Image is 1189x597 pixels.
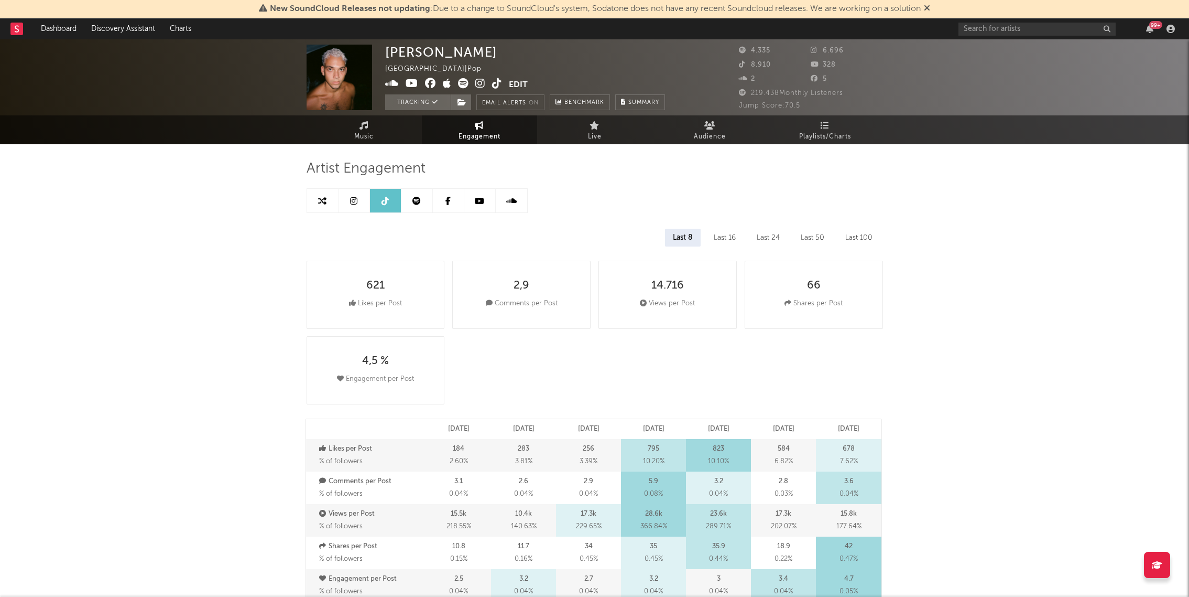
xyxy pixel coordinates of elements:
[776,508,791,520] p: 17.3k
[319,443,424,455] p: Likes per Post
[319,523,363,530] span: % of followers
[84,18,162,39] a: Discovery Assistant
[771,520,797,533] span: 202.07 %
[319,458,363,465] span: % of followers
[649,573,658,585] p: 3.2
[650,540,657,553] p: 35
[837,229,880,247] div: Last 100
[640,520,667,533] span: 366.84 %
[643,423,664,435] p: [DATE]
[583,443,594,455] p: 256
[452,540,465,553] p: 10.8
[714,475,723,488] p: 3.2
[1149,21,1162,29] div: 99 +
[319,556,363,562] span: % of followers
[550,94,610,110] a: Benchmark
[450,455,468,468] span: 2.60 %
[486,297,558,310] div: Comments per Post
[34,18,84,39] a: Dashboard
[712,540,725,553] p: 35.9
[645,508,662,520] p: 28.6k
[652,115,768,144] a: Audience
[841,508,857,520] p: 15.8k
[514,280,529,292] div: 2,9
[775,488,793,500] span: 0.03 %
[564,97,604,109] span: Benchmark
[811,76,827,82] span: 5
[713,443,724,455] p: 823
[514,488,533,500] span: 0.04 %
[739,90,843,97] span: 219.438 Monthly Listeners
[518,443,529,455] p: 283
[537,115,652,144] a: Live
[628,100,659,105] span: Summary
[580,553,598,566] span: 0.45 %
[581,508,596,520] p: 17.3k
[385,63,494,76] div: [GEOGRAPHIC_DATA] | Pop
[422,115,537,144] a: Engagement
[162,18,199,39] a: Charts
[640,297,695,310] div: Views per Post
[1146,25,1153,33] button: 99+
[710,508,727,520] p: 23.6k
[519,573,528,585] p: 3.2
[354,131,374,143] span: Music
[958,23,1116,36] input: Search for artists
[580,455,597,468] span: 3.39 %
[578,423,599,435] p: [DATE]
[739,102,800,109] span: Jump Score: 70.5
[529,100,539,106] em: On
[576,520,602,533] span: 229.65 %
[739,47,770,54] span: 4.335
[717,573,721,585] p: 3
[349,297,402,310] div: Likes per Post
[645,553,663,566] span: 0.45 %
[448,423,470,435] p: [DATE]
[450,553,467,566] span: 0.15 %
[270,5,430,13] span: New SoundCloud Releases not updating
[844,573,854,585] p: 4.7
[924,5,930,13] span: Dismiss
[588,131,602,143] span: Live
[651,280,684,292] div: 14.716
[749,229,788,247] div: Last 24
[307,163,426,175] span: Artist Engagement
[385,45,497,60] div: [PERSON_NAME]
[779,573,788,585] p: 3.4
[270,5,921,13] span: : Due to a change to SoundCloud's system, Sodatone does not have any recent Soundcloud releases. ...
[453,443,464,455] p: 184
[584,573,593,585] p: 2.7
[319,508,424,520] p: Views per Post
[709,488,728,500] span: 0.04 %
[793,229,832,247] div: Last 50
[319,475,424,488] p: Comments per Post
[511,520,537,533] span: 140.63 %
[515,455,532,468] span: 3.81 %
[459,131,500,143] span: Engagement
[775,553,792,566] span: 0.22 %
[811,61,836,68] span: 328
[643,455,664,468] span: 10.20 %
[807,280,821,292] div: 66
[840,455,858,468] span: 7.62 %
[709,553,728,566] span: 0.44 %
[708,455,729,468] span: 10.10 %
[449,488,468,500] span: 0.04 %
[799,131,851,143] span: Playlists/Charts
[615,94,665,110] button: Summary
[706,520,731,533] span: 289.71 %
[768,115,883,144] a: Playlists/Charts
[307,115,422,144] a: Music
[644,488,663,500] span: 0.08 %
[515,553,532,566] span: 0.16 %
[446,520,471,533] span: 218.55 %
[319,491,363,497] span: % of followers
[319,540,424,553] p: Shares per Post
[773,423,794,435] p: [DATE]
[319,573,424,585] p: Engagement per Post
[845,540,853,553] p: 42
[362,355,389,368] div: 4,5 %
[454,573,463,585] p: 2.5
[694,131,726,143] span: Audience
[777,540,790,553] p: 18.9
